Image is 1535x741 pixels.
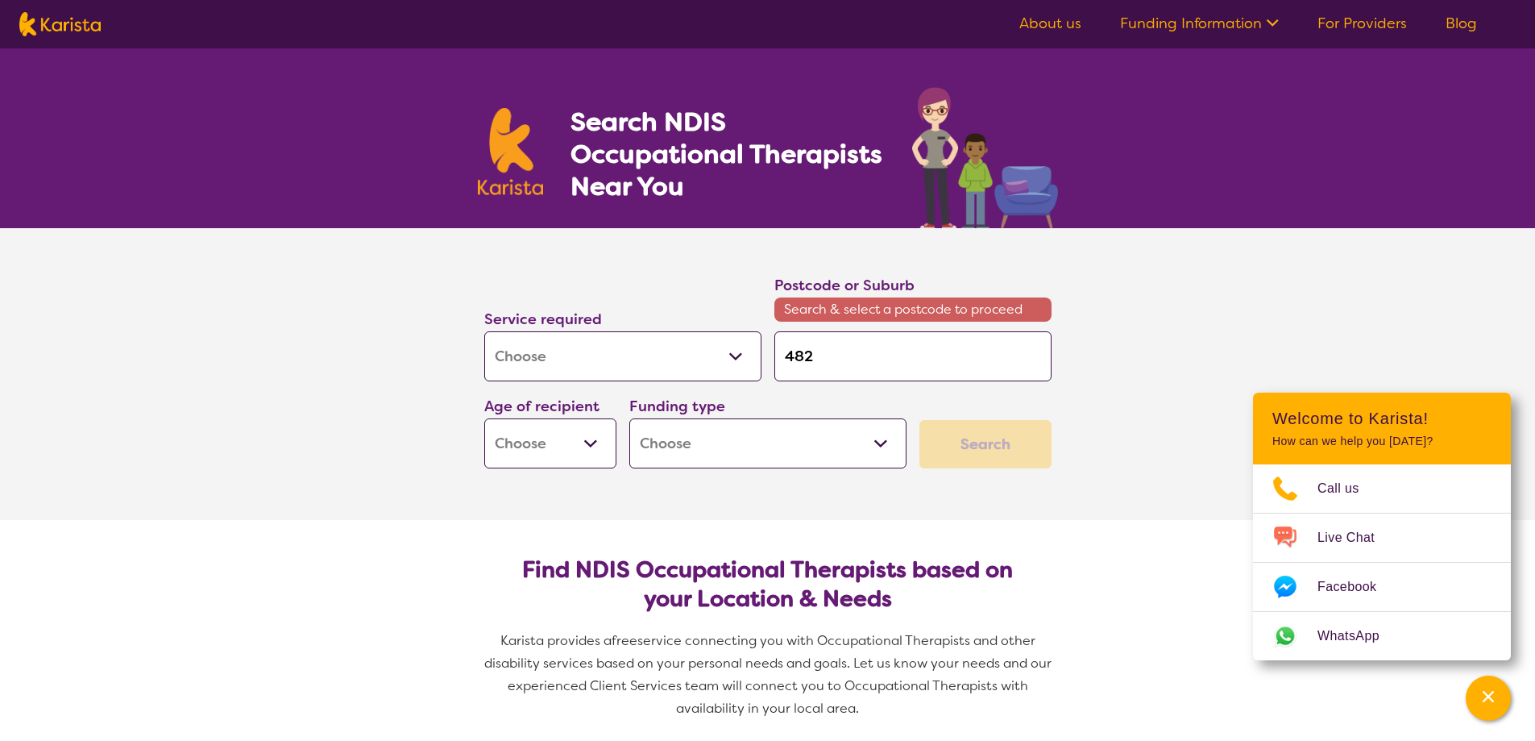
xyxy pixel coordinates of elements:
[1120,14,1279,33] a: Funding Information
[1317,14,1407,33] a: For Providers
[774,276,915,295] label: Postcode or Suburb
[774,331,1052,381] input: Type
[1253,464,1511,660] ul: Choose channel
[1317,624,1399,648] span: WhatsApp
[612,632,637,649] span: free
[1317,575,1396,599] span: Facebook
[1253,393,1511,660] div: Channel Menu
[912,87,1058,228] img: occupational-therapy
[484,397,599,416] label: Age of recipient
[500,632,612,649] span: Karista provides a
[1253,612,1511,660] a: Web link opens in a new tab.
[1019,14,1081,33] a: About us
[19,12,101,36] img: Karista logo
[774,298,1052,322] span: Search & select a postcode to proceed
[484,310,602,329] label: Service required
[1317,477,1379,501] span: Call us
[629,397,725,416] label: Funding type
[478,108,544,195] img: Karista logo
[484,632,1055,717] span: service connecting you with Occupational Therapists and other disability services based on your p...
[1272,435,1491,448] p: How can we help you [DATE]?
[1317,526,1394,550] span: Live Chat
[1446,14,1477,33] a: Blog
[1466,676,1511,721] button: Channel Menu
[1272,409,1491,428] h2: Welcome to Karista!
[570,106,884,202] h1: Search NDIS Occupational Therapists Near You
[497,556,1039,614] h2: Find NDIS Occupational Therapists based on your Location & Needs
